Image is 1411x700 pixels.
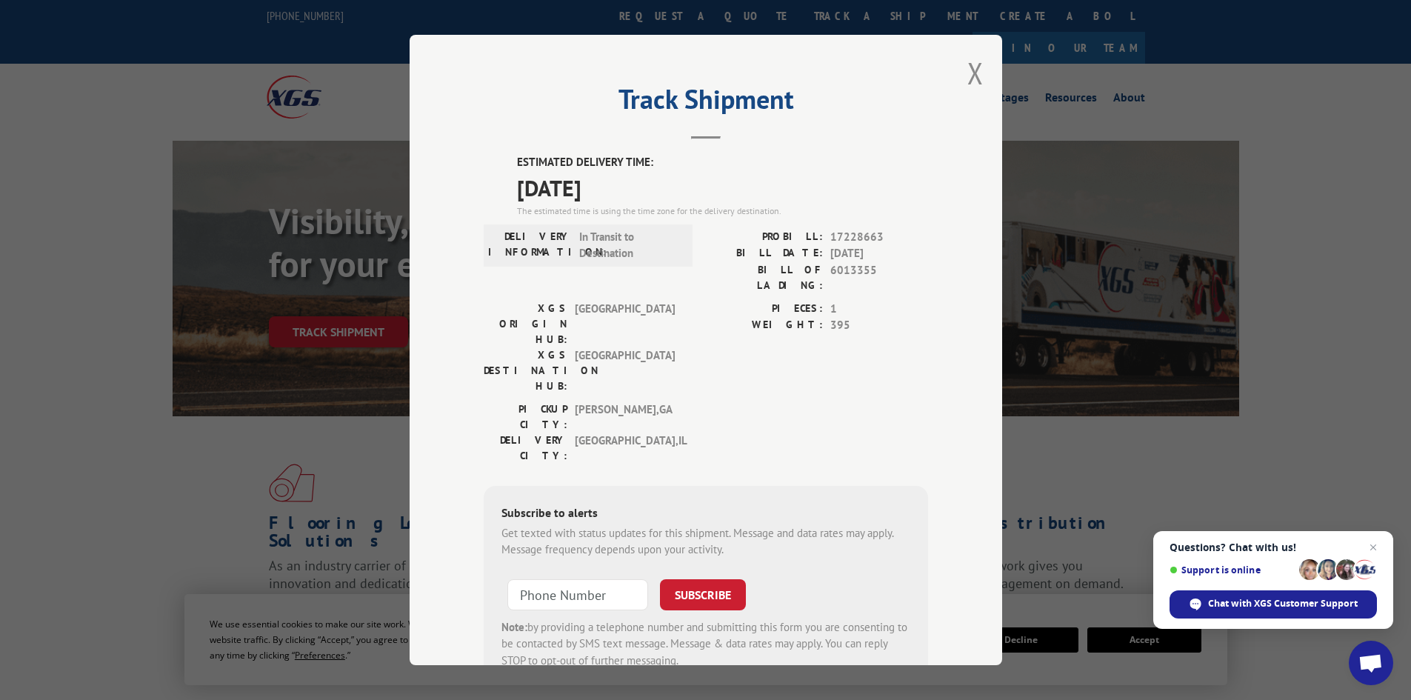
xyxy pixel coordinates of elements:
[484,433,567,464] label: DELIVERY CITY:
[484,89,928,117] h2: Track Shipment
[488,229,572,262] label: DELIVERY INFORMATION:
[1170,564,1294,576] span: Support is online
[507,579,648,610] input: Phone Number
[575,433,675,464] span: [GEOGRAPHIC_DATA] , IL
[484,301,567,347] label: XGS ORIGIN HUB:
[1170,590,1377,619] span: Chat with XGS Customer Support
[1170,541,1377,553] span: Questions? Chat with us!
[660,579,746,610] button: SUBSCRIBE
[517,154,928,171] label: ESTIMATED DELIVERY TIME:
[517,204,928,218] div: The estimated time is using the time zone for the delivery destination.
[501,619,910,670] div: by providing a telephone number and submitting this form you are consenting to be contacted by SM...
[501,620,527,634] strong: Note:
[484,401,567,433] label: PICKUP CITY:
[830,317,928,334] span: 395
[575,401,675,433] span: [PERSON_NAME] , GA
[1349,641,1393,685] a: Open chat
[575,347,675,394] span: [GEOGRAPHIC_DATA]
[706,317,823,334] label: WEIGHT:
[967,53,984,93] button: Close modal
[706,245,823,262] label: BILL DATE:
[501,504,910,525] div: Subscribe to alerts
[579,229,679,262] span: In Transit to Destination
[575,301,675,347] span: [GEOGRAPHIC_DATA]
[830,262,928,293] span: 6013355
[706,301,823,318] label: PIECES:
[517,171,928,204] span: [DATE]
[501,525,910,559] div: Get texted with status updates for this shipment. Message and data rates may apply. Message frequ...
[706,262,823,293] label: BILL OF LADING:
[830,245,928,262] span: [DATE]
[706,229,823,246] label: PROBILL:
[1208,597,1358,610] span: Chat with XGS Customer Support
[484,347,567,394] label: XGS DESTINATION HUB:
[830,301,928,318] span: 1
[830,229,928,246] span: 17228663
